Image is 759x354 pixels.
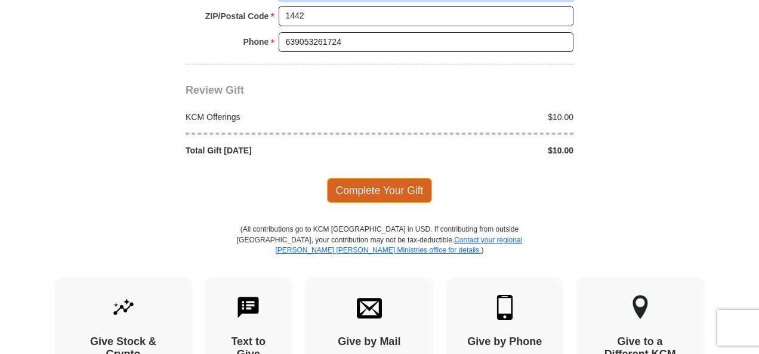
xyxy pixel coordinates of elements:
[111,295,136,320] img: give-by-stock.svg
[243,33,269,50] strong: Phone
[467,335,542,349] h4: Give by Phone
[236,224,523,276] p: (All contributions go to KCM [GEOGRAPHIC_DATA] in USD. If contributing from outside [GEOGRAPHIC_D...
[326,335,413,349] h4: Give by Mail
[379,144,580,156] div: $10.00
[180,144,380,156] div: Total Gift [DATE]
[186,84,244,96] span: Review Gift
[205,8,269,24] strong: ZIP/Postal Code
[180,111,380,123] div: KCM Offerings
[327,178,433,203] span: Complete Your Gift
[275,236,522,254] a: Contact your regional [PERSON_NAME] [PERSON_NAME] Ministries office for details.
[492,295,517,320] img: mobile.svg
[236,295,261,320] img: text-to-give.svg
[379,111,580,123] div: $10.00
[357,295,382,320] img: envelope.svg
[632,295,649,320] img: other-region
